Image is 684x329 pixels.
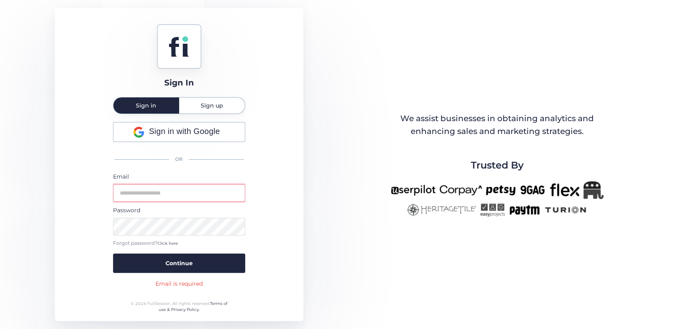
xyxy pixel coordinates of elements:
img: easyprojects-new.png [480,203,505,217]
img: heritagetile-new.png [406,203,476,217]
span: Trusted By [470,158,523,173]
img: 9gag-new.png [519,181,546,199]
span: Sign up [201,103,223,108]
div: Email is required [155,279,203,288]
div: Password [113,206,245,215]
div: We assist businesses in obtaining analytics and enhancing sales and marketing strategies. [391,112,603,138]
img: turion-new.png [544,203,587,217]
img: userpilot-new.png [391,181,436,199]
span: Click here [157,241,178,246]
img: paytm-new.png [509,203,540,217]
img: flex-new.png [550,181,579,199]
div: Sign In [164,77,194,89]
div: Forgot password? [113,240,245,247]
img: Republicanlogo-bw.png [583,181,603,199]
div: OR [113,151,245,168]
img: corpay-new.png [440,181,482,199]
span: Sign in [136,103,156,108]
img: petsy-new.png [486,181,515,199]
span: Sign in with Google [149,125,220,138]
button: Continue [113,254,245,273]
div: © 2024 FullSession. All rights reserved. [127,301,231,313]
div: Email [113,172,245,181]
span: Continue [165,259,193,268]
